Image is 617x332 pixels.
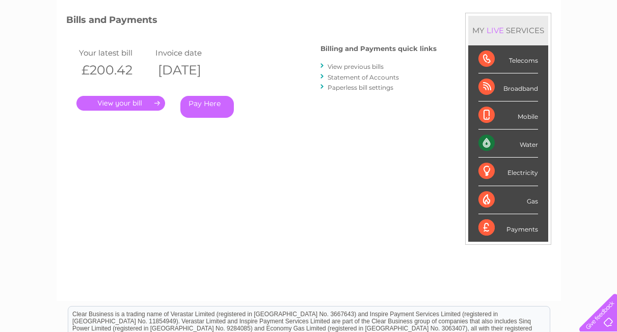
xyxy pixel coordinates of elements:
[328,84,393,91] a: Paperless bill settings
[438,43,457,51] a: Water
[478,73,538,101] div: Broadband
[463,43,486,51] a: Energy
[328,73,399,81] a: Statement of Accounts
[320,45,437,53] h4: Billing and Payments quick links
[583,43,607,51] a: Log out
[492,43,522,51] a: Telecoms
[478,101,538,130] div: Mobile
[76,96,165,111] a: .
[153,60,229,81] th: [DATE]
[153,46,229,60] td: Invoice date
[478,214,538,242] div: Payments
[68,6,550,49] div: Clear Business is a trading name of Verastar Limited (registered in [GEOGRAPHIC_DATA] No. 3667643...
[180,96,234,118] a: Pay Here
[478,158,538,186] div: Electricity
[485,25,506,35] div: LIVE
[328,63,384,70] a: View previous bills
[66,13,437,31] h3: Bills and Payments
[478,130,538,158] div: Water
[478,45,538,73] div: Telecoms
[76,46,153,60] td: Your latest bill
[21,27,73,58] img: logo.png
[478,186,538,214] div: Gas
[549,43,574,51] a: Contact
[425,5,495,18] a: 0333 014 3131
[468,16,548,45] div: MY SERVICES
[528,43,543,51] a: Blog
[76,60,153,81] th: £200.42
